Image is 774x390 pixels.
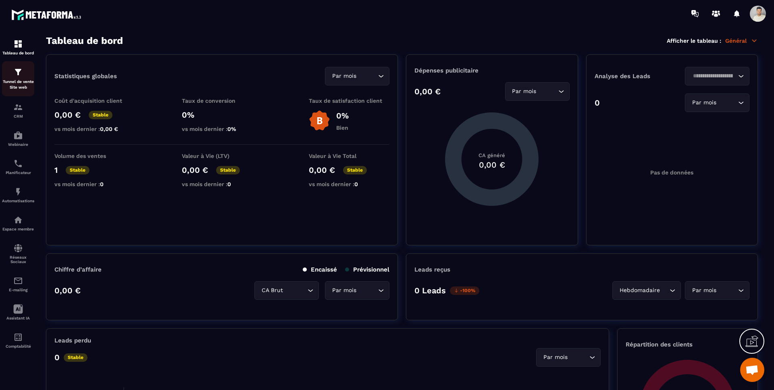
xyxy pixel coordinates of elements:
a: emailemailE-mailing [2,270,34,298]
span: Hebdomadaire [618,286,662,295]
input: Search for option [718,286,736,295]
input: Search for option [718,98,736,107]
p: Leads perdu [54,337,91,344]
img: b-badge-o.b3b20ee6.svg [309,110,330,131]
span: 0 [227,181,231,187]
a: Assistant IA [2,298,34,326]
a: formationformationTableau de bord [2,33,34,61]
p: Taux de conversion [182,97,262,104]
p: CRM [2,114,34,118]
p: 0,00 € [182,165,208,175]
p: Comptabilité [2,344,34,349]
div: Ouvrir le chat [740,358,764,382]
p: Stable [89,111,112,119]
img: logo [11,7,84,22]
div: Search for option [325,281,389,300]
div: Search for option [536,348,601,367]
a: automationsautomationsEspace membre [2,209,34,237]
img: scheduler [13,159,23,168]
span: Par mois [690,286,718,295]
p: Tableau de bord [2,51,34,55]
p: Bien [336,124,349,131]
div: Search for option [685,93,749,112]
a: schedulerschedulerPlanificateur [2,153,34,181]
span: CA Brut [260,286,285,295]
p: Réseaux Sociaux [2,255,34,264]
span: 0 [354,181,358,187]
p: Analyse des Leads [595,73,672,80]
a: formationformationCRM [2,96,34,124]
p: Statistiques globales [54,73,117,80]
p: Stable [64,353,87,362]
p: 0 [595,98,600,108]
p: Leads reçus [414,266,450,273]
img: automations [13,215,23,225]
p: Chiffre d’affaire [54,266,102,273]
p: Général [725,37,758,44]
input: Search for option [662,286,668,295]
input: Search for option [358,286,376,295]
img: formation [13,67,23,77]
input: Search for option [538,87,556,96]
h3: Tableau de bord [46,35,123,46]
span: Par mois [510,87,538,96]
img: social-network [13,243,23,253]
p: 0,00 € [54,110,81,120]
img: formation [13,102,23,112]
div: Search for option [685,281,749,300]
p: 0 [54,353,60,362]
p: 1 [54,165,58,175]
p: 0 Leads [414,286,446,295]
p: Afficher le tableau : [667,37,721,44]
div: Search for option [685,67,749,85]
p: 0,00 € [309,165,335,175]
input: Search for option [358,72,376,81]
p: Tunnel de vente Site web [2,79,34,90]
p: Volume des ventes [54,153,135,159]
p: Encaissé [303,266,337,273]
p: E-mailing [2,288,34,292]
img: email [13,276,23,286]
span: Par mois [541,353,569,362]
span: Par mois [690,98,718,107]
img: automations [13,187,23,197]
a: automationsautomationsWebinaire [2,124,34,153]
img: automations [13,131,23,140]
input: Search for option [285,286,306,295]
input: Search for option [569,353,587,362]
div: Search for option [505,82,570,101]
span: 0 [100,181,104,187]
p: Planificateur [2,170,34,175]
p: Webinaire [2,142,34,147]
p: Stable [216,166,240,174]
p: vs mois dernier : [54,126,135,132]
span: Par mois [330,286,358,295]
p: Stable [66,166,89,174]
a: social-networksocial-networkRéseaux Sociaux [2,237,34,270]
p: Dépenses publicitaire [414,67,569,74]
div: Search for option [325,67,389,85]
div: Search for option [254,281,319,300]
p: Valeur à Vie Total [309,153,389,159]
p: Assistant IA [2,316,34,320]
p: 0,00 € [414,87,441,96]
p: Valeur à Vie (LTV) [182,153,262,159]
p: 0,00 € [54,286,81,295]
p: 0% [336,111,349,120]
p: 0% [182,110,262,120]
p: Stable [343,166,367,174]
span: Par mois [330,72,358,81]
a: accountantaccountantComptabilité [2,326,34,355]
a: automationsautomationsAutomatisations [2,181,34,209]
p: Automatisations [2,199,34,203]
p: Pas de données [650,169,693,176]
p: vs mois dernier : [182,126,262,132]
p: -100% [450,286,479,295]
span: 0,00 € [100,126,118,132]
input: Search for option [690,72,736,81]
p: Taux de satisfaction client [309,97,389,104]
p: Espace membre [2,227,34,231]
p: vs mois dernier : [182,181,262,187]
p: Coût d'acquisition client [54,97,135,104]
span: 0% [227,126,236,132]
